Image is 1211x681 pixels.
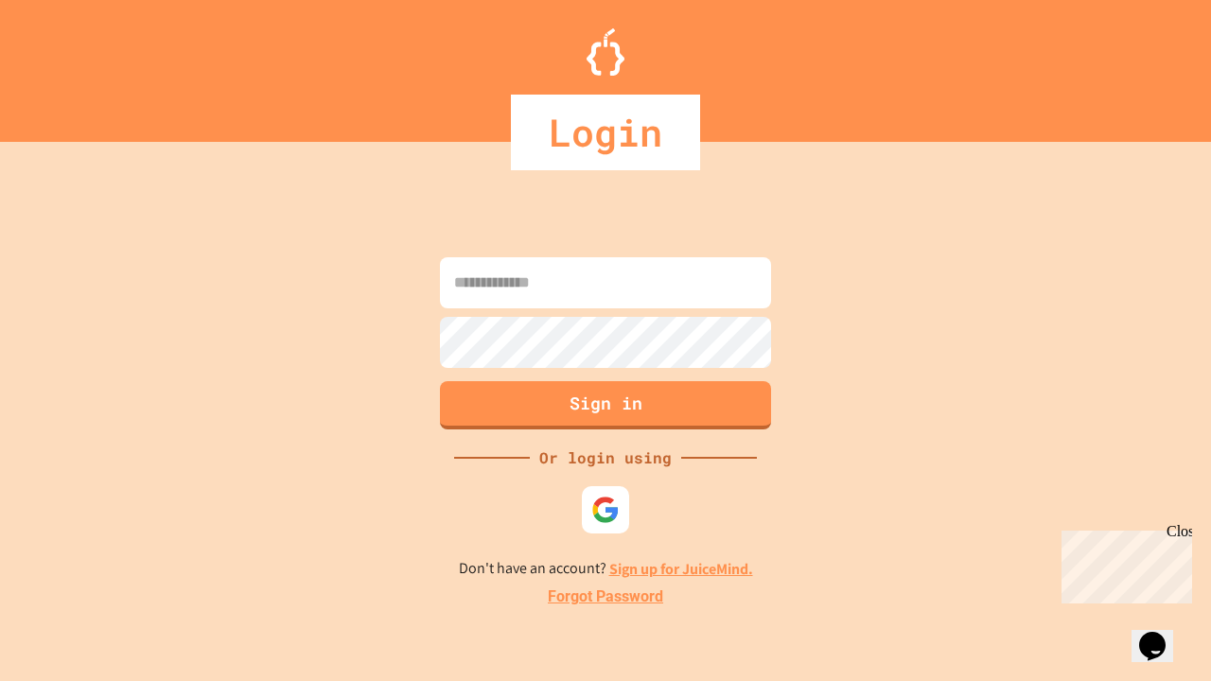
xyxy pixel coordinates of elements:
div: Chat with us now!Close [8,8,131,120]
div: Login [511,95,700,170]
button: Sign in [440,381,771,429]
p: Don't have an account? [459,557,753,581]
iframe: chat widget [1054,523,1192,603]
a: Sign up for JuiceMind. [609,559,753,579]
img: google-icon.svg [591,496,620,524]
iframe: chat widget [1132,605,1192,662]
a: Forgot Password [548,585,663,608]
div: Or login using [530,446,681,469]
img: Logo.svg [587,28,624,76]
